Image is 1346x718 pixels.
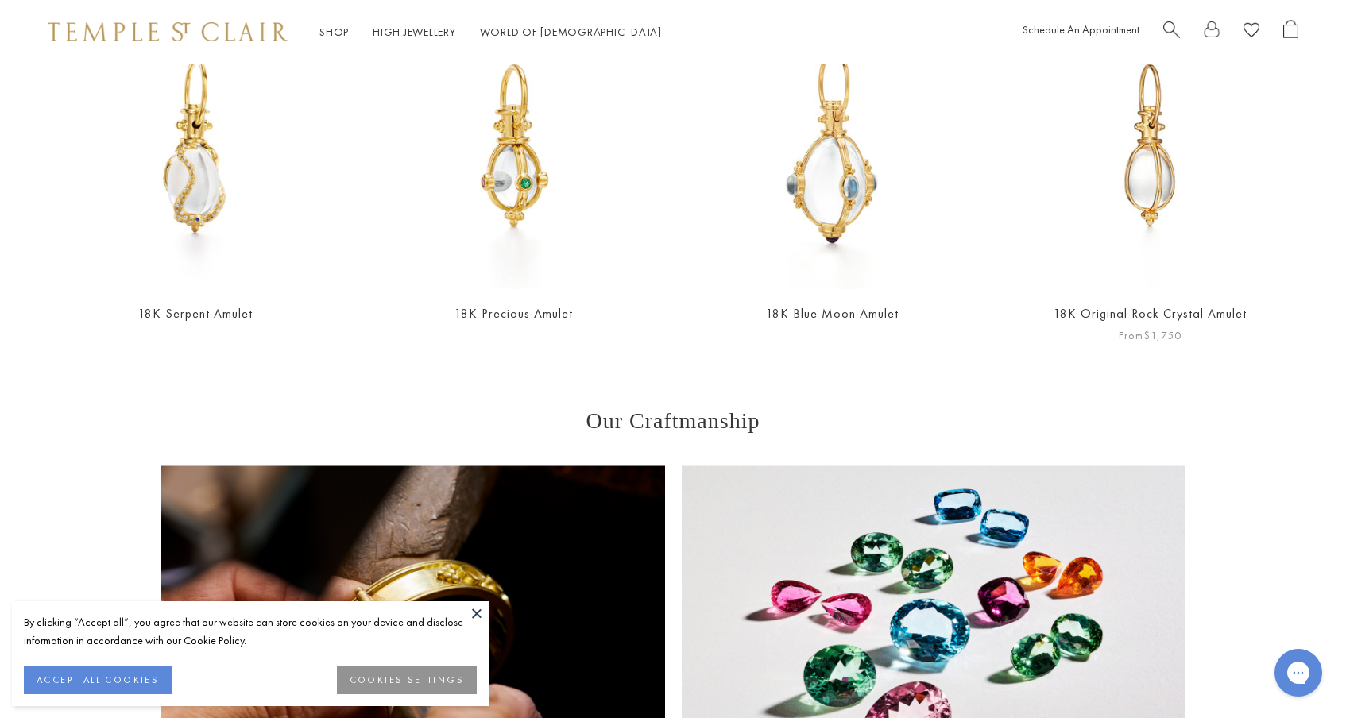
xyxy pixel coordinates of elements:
[689,3,976,290] img: P54801-E18BM
[161,408,1185,434] h3: Our Craftmanship
[1008,3,1294,290] img: P55800-E9
[52,3,339,290] a: P51836-E18SRPPVP51836-E11SERPPV
[1143,328,1182,342] span: $1,750
[1023,22,1139,37] a: Schedule An Appointment
[319,25,349,39] a: ShopShop
[319,22,662,42] nav: Main navigation
[1054,305,1247,322] a: 18K Original Rock Crystal Amulet
[1244,20,1259,44] a: View Wishlist
[371,3,658,290] img: P56800-E9RES
[480,25,662,39] a: World of [DEMOGRAPHIC_DATA]World of [DEMOGRAPHIC_DATA]
[373,25,456,39] a: High JewelleryHigh Jewellery
[371,3,658,290] a: P56800-E9RESP56800-E9RES
[24,666,172,694] button: ACCEPT ALL COOKIES
[454,305,573,322] a: 18K Precious Amulet
[1267,643,1330,702] iframe: Gorgias live chat messenger
[24,613,477,650] div: By clicking “Accept all”, you agree that our website can store cookies on your device and disclos...
[52,3,339,290] img: P51836-E11SERPPV
[48,22,288,41] img: Temple St. Clair
[138,305,253,322] a: 18K Serpent Amulet
[1119,326,1182,345] span: From
[689,3,976,290] a: P54801-E18BMP54801-E18BM
[1283,20,1298,44] a: Open Shopping Bag
[337,666,477,694] button: COOKIES SETTINGS
[1163,20,1180,44] a: Search
[766,305,899,322] a: 18K Blue Moon Amulet
[1008,3,1294,290] a: P55800-E9P55800-E9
